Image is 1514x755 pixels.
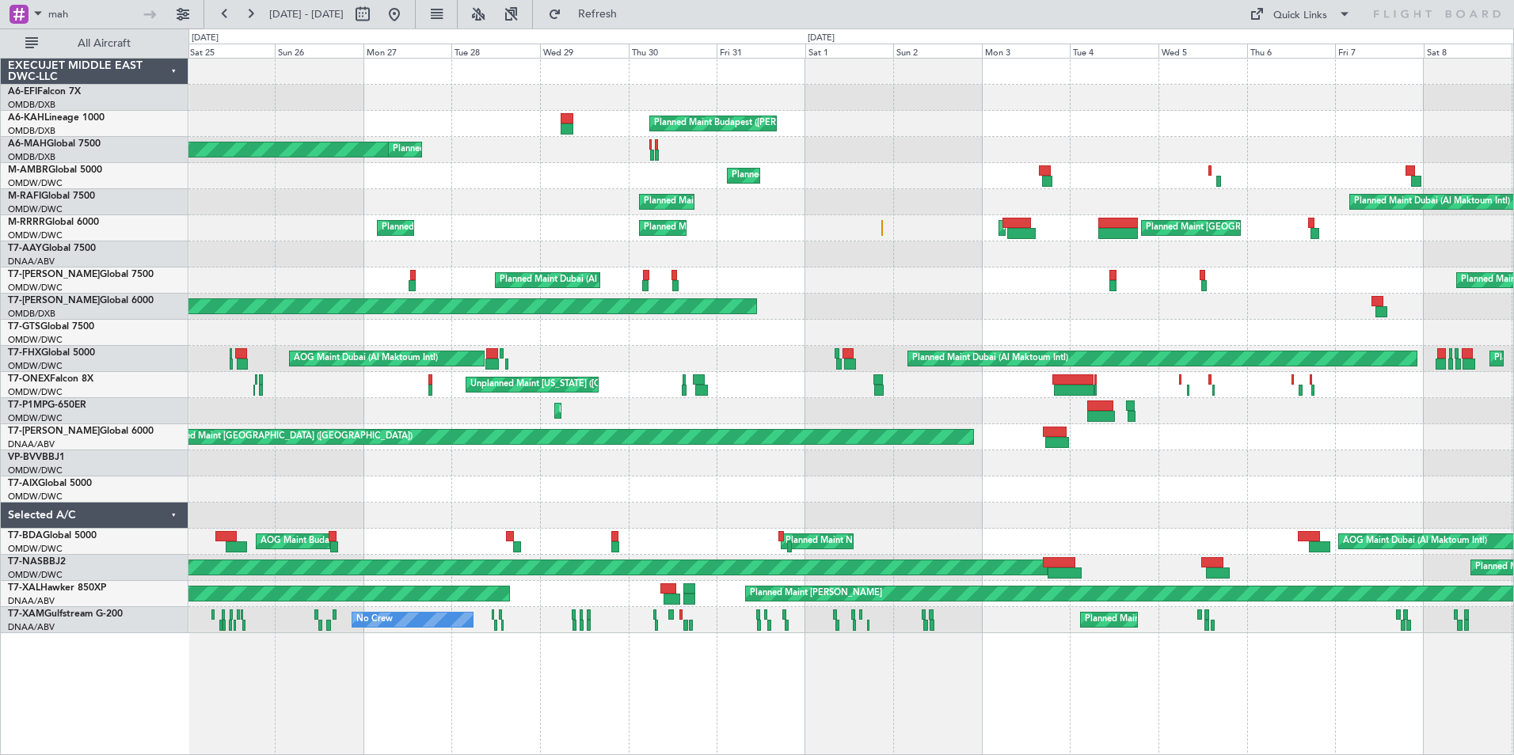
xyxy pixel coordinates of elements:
[8,270,100,279] span: T7-[PERSON_NAME]
[8,583,106,593] a: T7-XALHawker 850XP
[8,125,55,137] a: OMDB/DXB
[451,44,540,58] div: Tue 28
[1070,44,1158,58] div: Tue 4
[8,165,102,175] a: M-AMBRGlobal 5000
[8,244,42,253] span: T7-AAY
[500,268,656,292] div: Planned Maint Dubai (Al Maktoum Intl)
[8,453,42,462] span: VP-BVV
[644,190,800,214] div: Planned Maint Dubai (Al Maktoum Intl)
[8,177,63,189] a: OMDW/DWC
[269,7,344,21] span: [DATE] - [DATE]
[786,529,962,553] div: Planned Maint Nice ([GEOGRAPHIC_DATA])
[8,308,55,320] a: OMDB/DXB
[8,113,105,123] a: A6-KAHLineage 1000
[8,609,123,619] a: T7-XAMGulfstream G-200
[629,44,717,58] div: Thu 30
[912,347,1068,370] div: Planned Maint Dubai (Al Maktoum Intl)
[8,139,101,149] a: A6-MAHGlobal 7500
[8,543,63,555] a: OMDW/DWC
[8,360,63,372] a: OMDW/DWC
[8,386,63,398] a: OMDW/DWC
[1335,44,1424,58] div: Fri 7
[8,465,63,476] a: OMDW/DWC
[8,322,94,332] a: T7-GTSGlobal 7500
[8,400,48,410] span: T7-P1MP
[8,438,55,450] a: DNAA/ABV
[8,479,38,488] span: T7-AIX
[8,151,55,163] a: OMDB/DXB
[8,557,43,567] span: T7-NAS
[1003,216,1147,240] div: AOG Maint Dubai (Al Maktoum Intl)
[8,400,86,410] a: T7-P1MPG-650ER
[8,595,55,607] a: DNAA/ABV
[192,32,219,45] div: [DATE]
[294,347,438,370] div: AOG Maint Dubai (Al Maktoum Intl)
[8,453,65,462] a: VP-BVVBBJ1
[8,192,95,201] a: M-RAFIGlobal 7500
[1146,216,1410,240] div: Planned Maint [GEOGRAPHIC_DATA] ([GEOGRAPHIC_DATA] Intl)
[8,87,81,97] a: A6-EFIFalcon 7X
[1273,8,1327,24] div: Quick Links
[982,44,1071,58] div: Mon 3
[1242,2,1359,27] button: Quick Links
[8,479,92,488] a: T7-AIXGlobal 5000
[8,99,55,111] a: OMDB/DXB
[805,44,894,58] div: Sat 1
[8,427,100,436] span: T7-[PERSON_NAME]
[8,296,100,305] span: T7-[PERSON_NAME]
[8,427,154,436] a: T7-[PERSON_NAME]Global 6000
[1343,529,1487,553] div: AOG Maint Dubai (Al Maktoum Intl)
[1424,44,1512,58] div: Sat 8
[8,374,93,384] a: T7-ONEXFalcon 8X
[8,322,40,332] span: T7-GTS
[559,399,715,423] div: Planned Maint Dubai (Al Maktoum Intl)
[470,373,685,396] div: Unplanned Maint [US_STATE] ([GEOGRAPHIC_DATA])
[8,218,45,227] span: M-RRRR
[8,230,63,241] a: OMDW/DWC
[654,112,846,135] div: Planned Maint Budapest ([PERSON_NAME] Intl)
[893,44,982,58] div: Sun 2
[1158,44,1247,58] div: Wed 5
[8,282,63,294] a: OMDW/DWC
[1247,44,1336,58] div: Thu 6
[8,348,95,358] a: T7-FHXGlobal 5000
[8,531,97,541] a: T7-BDAGlobal 5000
[8,113,44,123] span: A6-KAH
[732,164,888,188] div: Planned Maint Dubai (Al Maktoum Intl)
[8,270,154,279] a: T7-[PERSON_NAME]Global 7500
[8,218,99,227] a: M-RRRRGlobal 6000
[41,38,167,49] span: All Aircraft
[8,348,41,358] span: T7-FHX
[393,138,549,161] div: Planned Maint Dubai (Al Maktoum Intl)
[275,44,363,58] div: Sun 26
[163,425,413,449] div: Planned Maint [GEOGRAPHIC_DATA] ([GEOGRAPHIC_DATA])
[356,608,393,632] div: No Crew
[8,557,66,567] a: T7-NASBBJ2
[8,491,63,503] a: OMDW/DWC
[540,44,629,58] div: Wed 29
[8,296,154,305] a: T7-[PERSON_NAME]Global 6000
[8,192,41,201] span: M-RAFI
[48,2,139,26] input: Trip Number
[565,9,631,20] span: Refresh
[8,621,55,633] a: DNAA/ABV
[8,203,63,215] a: OMDW/DWC
[8,334,63,346] a: OMDW/DWC
[644,216,800,240] div: Planned Maint Dubai (Al Maktoum Intl)
[187,44,276,58] div: Sat 25
[8,256,55,267] a: DNAA/ABV
[8,139,47,149] span: A6-MAH
[8,165,48,175] span: M-AMBR
[8,412,63,424] a: OMDW/DWC
[17,31,172,56] button: All Aircraft
[8,569,63,581] a: OMDW/DWC
[750,582,882,605] div: Planned Maint [PERSON_NAME]
[8,609,44,619] span: T7-XAM
[1085,608,1263,632] div: Planned Maint Abuja ([PERSON_NAME] Intl)
[8,583,40,593] span: T7-XAL
[382,216,538,240] div: Planned Maint Dubai (Al Maktoum Intl)
[1354,190,1510,214] div: Planned Maint Dubai (Al Maktoum Intl)
[717,44,805,58] div: Fri 31
[8,244,96,253] a: T7-AAYGlobal 7500
[8,374,50,384] span: T7-ONEX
